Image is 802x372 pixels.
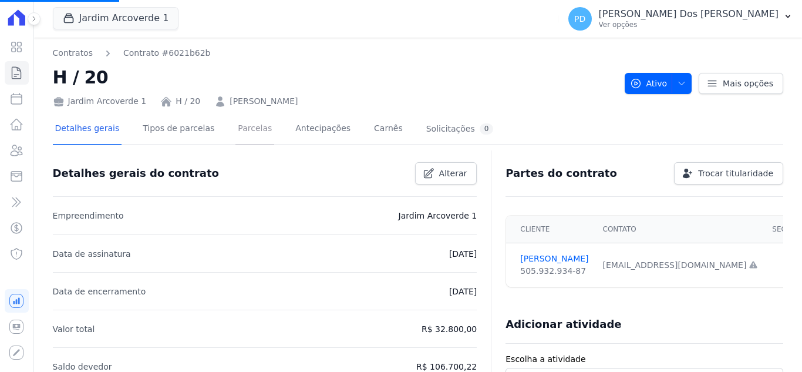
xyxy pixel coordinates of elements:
nav: Breadcrumb [53,47,211,59]
nav: Breadcrumb [53,47,615,59]
a: Tipos de parcelas [140,114,217,145]
a: Parcelas [235,114,274,145]
a: Mais opções [699,73,783,94]
a: [PERSON_NAME] [520,253,588,265]
th: Contato [596,216,766,243]
p: Empreendimento [53,209,124,223]
p: Data de assinatura [53,247,131,261]
a: Contrato #6021b62b [123,47,211,59]
button: Ativo [625,73,692,94]
span: PD [574,15,585,23]
span: Alterar [439,167,467,179]
a: Trocar titularidade [674,162,783,185]
h2: H / 20 [53,64,615,91]
label: Escolha a atividade [506,353,783,366]
p: [PERSON_NAME] Dos [PERSON_NAME] [599,8,779,20]
div: 505.932.934-87 [520,265,588,277]
button: PD [PERSON_NAME] Dos [PERSON_NAME] Ver opções [559,2,802,35]
a: Alterar [415,162,477,185]
p: [DATE] [449,284,477,299]
p: Ver opções [599,20,779,29]
div: Solicitações [426,123,494,135]
a: [PERSON_NAME] [230,95,298,108]
div: Jardim Arcoverde 1 [53,95,147,108]
p: Data de encerramento [53,284,146,299]
p: [DATE] [449,247,477,261]
div: [EMAIL_ADDRESS][DOMAIN_NAME] [603,259,759,272]
p: Valor total [53,322,95,336]
span: Ativo [630,73,668,94]
a: Antecipações [293,114,353,145]
h3: Partes do contrato [506,166,617,180]
span: Mais opções [723,78,773,89]
h3: Adicionar atividade [506,317,621,331]
p: Jardim Arcoverde 1 [399,209,477,223]
a: Carnês [372,114,405,145]
a: H / 20 [176,95,200,108]
a: Detalhes gerais [53,114,122,145]
a: Solicitações0 [424,114,496,145]
a: Contratos [53,47,93,59]
p: R$ 32.800,00 [422,322,477,336]
th: Cliente [506,216,595,243]
button: Jardim Arcoverde 1 [53,7,179,29]
span: Trocar titularidade [698,167,773,179]
h3: Detalhes gerais do contrato [53,166,219,180]
div: 0 [480,123,494,135]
